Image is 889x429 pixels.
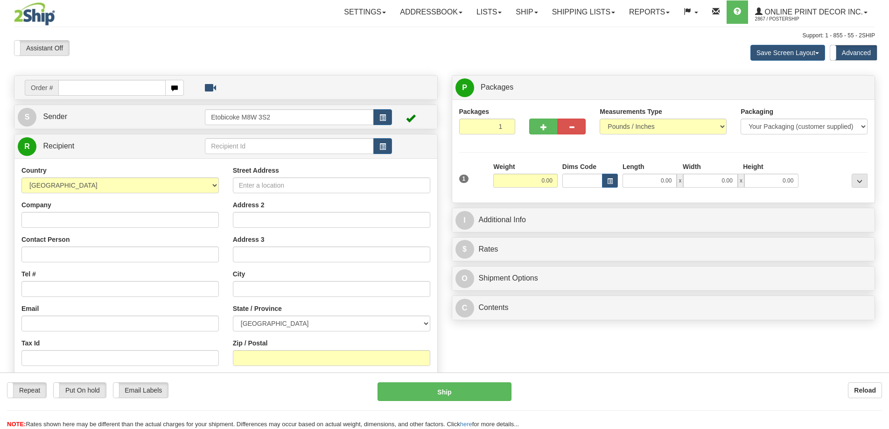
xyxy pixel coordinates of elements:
span: R [18,137,36,156]
label: Weight [493,162,515,171]
span: x [677,174,683,188]
button: Ship [378,382,511,401]
span: 2867 / PosterShip [755,14,825,24]
label: Tel # [21,269,36,279]
span: Order # [25,80,58,96]
input: Enter a location [233,177,430,193]
input: Recipient Id [205,138,374,154]
span: O [455,269,474,288]
label: Put On hold [54,383,106,398]
label: Advanced [830,45,877,60]
label: Length [623,162,644,171]
label: Contact Person [21,235,70,244]
b: Reload [854,387,876,394]
a: R Recipient [18,137,184,156]
label: Packages [459,107,490,116]
a: Settings [337,0,393,24]
a: P Packages [455,78,872,97]
label: Repeat [7,383,46,398]
label: Tax Id [21,338,40,348]
span: Packages [481,83,513,91]
label: Email [21,304,39,313]
button: Reload [848,382,882,398]
a: Reports [622,0,677,24]
a: CContents [455,298,872,317]
span: S [18,108,36,127]
label: Email Labels [113,383,168,398]
a: OShipment Options [455,269,872,288]
label: Street Address [233,166,279,175]
label: Packaging [741,107,773,116]
span: P [455,78,474,97]
iframe: chat widget [868,167,888,262]
label: Address 3 [233,235,265,244]
span: 1 [459,175,469,183]
div: ... [852,174,868,188]
span: Sender [43,113,67,120]
label: Country [21,166,47,175]
span: I [455,211,474,230]
span: $ [455,240,474,259]
label: Zip / Postal [233,338,268,348]
a: $Rates [455,240,872,259]
a: Shipping lists [545,0,622,24]
a: Addressbook [393,0,469,24]
label: State / Province [233,304,282,313]
span: NOTE: [7,421,26,428]
label: Height [743,162,763,171]
div: Support: 1 - 855 - 55 - 2SHIP [14,32,875,40]
span: Online Print Decor Inc. [763,8,863,16]
a: Online Print Decor Inc. 2867 / PosterShip [748,0,875,24]
label: Dims Code [562,162,596,171]
a: S Sender [18,107,205,127]
a: here [460,421,472,428]
img: logo2867.jpg [14,2,55,26]
input: Sender Id [205,109,374,125]
label: Address 2 [233,200,265,210]
label: City [233,269,245,279]
span: x [738,174,744,188]
span: C [455,299,474,317]
label: Assistant Off [14,41,69,56]
span: Recipient [43,142,74,150]
label: Width [683,162,701,171]
a: Ship [509,0,545,24]
a: IAdditional Info [455,211,872,230]
a: Lists [469,0,509,24]
button: Save Screen Layout [750,45,825,61]
label: Measurements Type [600,107,662,116]
label: Company [21,200,51,210]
